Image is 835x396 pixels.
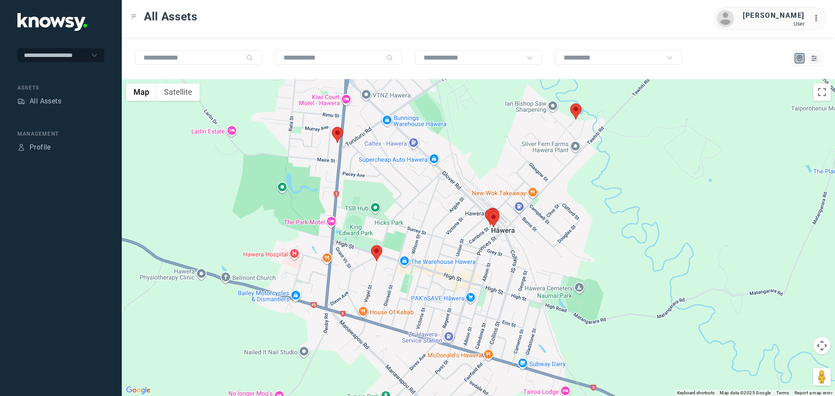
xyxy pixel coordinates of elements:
[30,142,51,153] div: Profile
[17,13,87,31] img: Application Logo
[17,97,25,105] div: Assets
[131,13,137,20] div: Toggle Menu
[124,385,153,396] img: Google
[720,390,771,395] span: Map data ©2025 Google
[17,142,51,153] a: ProfileProfile
[814,15,822,21] tspan: ...
[810,54,818,62] div: List
[17,130,104,138] div: Management
[717,10,734,27] img: avatar.png
[386,54,393,61] div: Search
[30,96,61,106] div: All Assets
[17,84,104,92] div: Assets
[17,96,61,106] a: AssetsAll Assets
[17,143,25,151] div: Profile
[795,390,832,395] a: Report a map error
[813,13,824,25] div: :
[813,83,831,101] button: Toggle fullscreen view
[813,337,831,354] button: Map camera controls
[144,9,197,24] span: All Assets
[157,83,200,101] button: Show satellite imagery
[796,54,804,62] div: Map
[126,83,157,101] button: Show street map
[677,390,715,396] button: Keyboard shortcuts
[743,21,805,27] div: User
[813,368,831,386] button: Drag Pegman onto the map to open Street View
[813,13,824,23] div: :
[246,54,253,61] div: Search
[776,390,789,395] a: Terms (opens in new tab)
[743,10,805,21] div: [PERSON_NAME]
[124,385,153,396] a: Open this area in Google Maps (opens a new window)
